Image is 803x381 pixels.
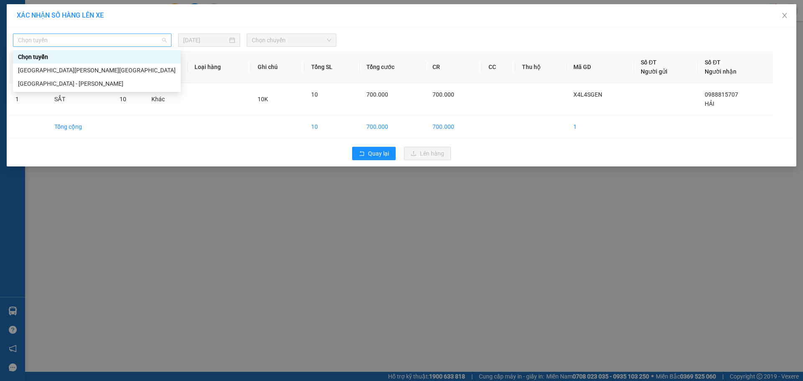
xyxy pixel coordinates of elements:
span: HẢI [705,100,714,107]
span: 10 [120,96,126,102]
span: 10 [311,91,318,98]
th: Mã GD [567,51,634,83]
th: CR [426,51,482,83]
span: 0988815707 [705,91,738,98]
span: XÁC NHẬN SỐ HÀNG LÊN XE [17,11,104,19]
span: Quay lại [368,149,389,158]
th: CC [482,51,515,83]
button: Close [773,4,796,28]
th: Tổng SL [304,51,360,83]
span: rollback [359,151,365,157]
td: 1 [9,83,48,115]
th: STT [9,51,48,83]
span: X4L4SGEN [573,91,602,98]
span: 700.000 [432,91,454,98]
div: [GEOGRAPHIC_DATA] - [PERSON_NAME] [18,79,176,88]
span: Chọn chuyến [252,34,331,46]
div: Chọn tuyến [13,50,181,64]
span: close [781,12,788,19]
th: Tổng cước [360,51,426,83]
span: 10K [258,96,268,102]
div: Chọn tuyến [18,52,176,61]
span: Người gửi [641,68,667,75]
span: Người nhận [705,68,737,75]
td: 700.000 [360,115,426,138]
div: [GEOGRAPHIC_DATA][PERSON_NAME][GEOGRAPHIC_DATA] [18,66,176,75]
td: 10 [304,115,360,138]
th: Thu hộ [515,51,567,83]
span: 700.000 [366,91,388,98]
button: uploadLên hàng [404,147,451,160]
span: Số ĐT [641,59,657,66]
button: rollbackQuay lại [352,147,396,160]
td: 700.000 [426,115,482,138]
span: Chọn tuyến [18,34,166,46]
div: Hà Nội - Quảng Bình [13,77,181,90]
td: Tổng cộng [48,115,113,138]
input: 12/08/2025 [183,36,228,45]
td: 1 [567,115,634,138]
div: Quảng Bình - Hà Nội [13,64,181,77]
td: Khác [145,83,187,115]
th: Ghi chú [251,51,304,83]
span: Số ĐT [705,59,721,66]
th: Loại hàng [188,51,251,83]
td: SẮT [48,83,113,115]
